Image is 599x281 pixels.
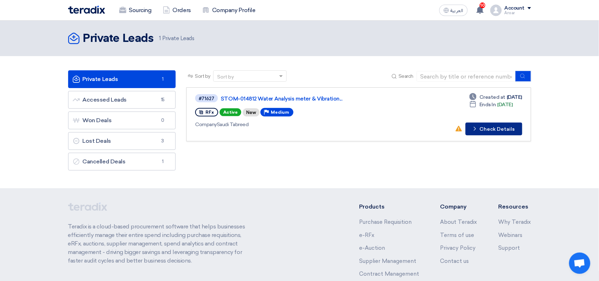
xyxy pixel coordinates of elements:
a: Won Deals0 [68,112,176,129]
span: Active [220,108,241,116]
a: Webinars [499,232,523,238]
p: Teradix is a cloud-based procurement software that helps businesses efficiently manage their enti... [68,222,253,265]
a: Private Leads1 [68,70,176,88]
a: e-RFx [359,232,374,238]
a: Support [499,245,520,251]
span: Ends In [479,101,496,108]
a: Contract Management [359,271,419,277]
span: Private Leads [159,34,194,43]
span: 0 [158,117,167,124]
span: Company [195,121,217,128]
span: Created at [479,93,505,101]
a: Accessed Leads15 [68,91,176,109]
a: e-Auction [359,245,385,251]
img: Teradix logo [68,6,105,14]
a: Why Teradix [499,219,531,225]
div: Sort by [217,73,234,81]
div: Open chat [569,253,590,274]
a: Supplier Management [359,258,416,264]
div: #71627 [199,96,214,101]
div: Account [505,5,525,11]
div: Ansar [505,11,531,15]
li: Company [440,202,477,211]
h2: Private Leads [83,32,154,46]
span: 3 [158,137,167,145]
img: profile_test.png [490,5,502,16]
span: العربية [451,8,463,13]
div: Saudi Tabreed [195,121,400,128]
a: STOM-014812 Water Analysis meter & Vibration... [221,96,398,102]
a: Lost Deals3 [68,132,176,150]
span: 1 [158,76,167,83]
a: Orders [157,2,197,18]
span: Sort by [195,72,210,80]
li: Resources [499,202,531,211]
span: 10 [480,2,485,8]
span: 15 [158,96,167,103]
a: Sourcing [114,2,157,18]
span: RFx [205,110,214,115]
a: Cancelled Deals1 [68,153,176,171]
a: Purchase Requisition [359,219,412,225]
span: Medium [271,110,289,115]
a: Contact us [440,258,469,264]
input: Search by title or reference number [417,71,516,82]
button: Check Details [466,123,522,135]
span: 1 [158,158,167,165]
a: About Teradix [440,219,477,225]
span: 1 [159,35,161,42]
div: [DATE] [469,93,522,101]
span: Search [399,72,413,80]
button: العربية [439,5,468,16]
a: Privacy Policy [440,245,476,251]
li: Products [359,202,419,211]
div: [DATE] [469,101,513,108]
a: Terms of use [440,232,474,238]
a: Company Profile [197,2,261,18]
div: New [243,108,260,117]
